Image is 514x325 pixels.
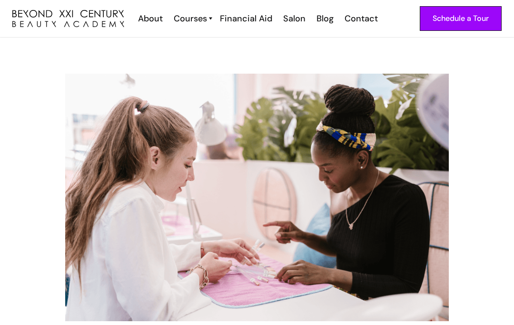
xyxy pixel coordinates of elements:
a: Courses [174,12,209,25]
div: Financial Aid [220,12,272,25]
div: Salon [283,12,306,25]
div: Schedule a Tour [433,12,489,25]
div: Contact [345,12,378,25]
a: Contact [338,12,383,25]
a: home [12,10,124,28]
div: About [138,12,163,25]
img: beyond 21st century beauty academy logo [12,10,124,28]
div: Courses [174,12,207,25]
a: Salon [277,12,310,25]
img: Nail Tech salon in Los Angeles [65,74,449,321]
a: Financial Aid [214,12,277,25]
a: About [132,12,168,25]
div: Blog [316,12,334,25]
a: Schedule a Tour [420,6,502,31]
a: Blog [310,12,338,25]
